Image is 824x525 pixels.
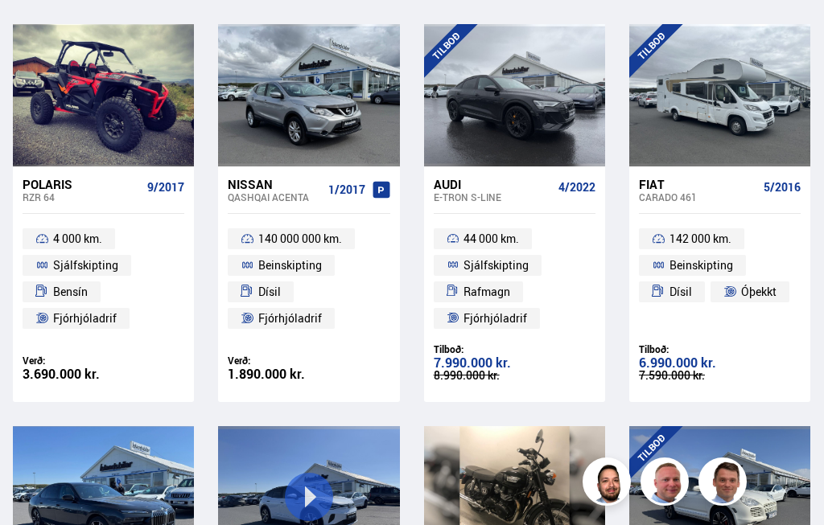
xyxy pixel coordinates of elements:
[258,282,281,301] span: Dísil
[13,166,194,402] a: Polaris RZR 64 9/2017 4 000 km. Sjálfskipting Bensín Fjórhjóladrif Verð: 3.690.000 kr.
[228,177,321,191] div: Nissan
[669,282,692,301] span: Dísil
[258,229,342,248] span: 140 000 000 km.
[558,181,595,194] span: 4/2022
[639,191,757,203] div: Carado 461
[434,177,552,191] div: Audi
[463,256,529,275] span: Sjálfskipting
[228,191,321,203] div: Qashqai ACENTA
[13,6,61,55] button: Opna LiveChat spjallviðmót
[424,166,605,402] a: Audi e-tron S-LINE 4/2022 44 000 km. Sjálfskipting Rafmagn Fjórhjóladrif Tilboð: 7.990.000 kr. 8....
[53,309,117,328] span: Fjórhjóladrif
[258,256,322,275] span: Beinskipting
[434,370,595,381] div: 8.990.000 kr.
[23,177,141,191] div: Polaris
[463,309,527,328] span: Fjórhjóladrif
[23,355,184,367] div: Verð:
[328,183,365,196] span: 1/2017
[639,177,757,191] div: Fiat
[639,343,801,355] div: Tilboð:
[669,229,731,248] span: 142 000 km.
[434,191,552,203] div: e-tron S-LINE
[218,166,399,402] a: Nissan Qashqai ACENTA 1/2017 140 000 000 km. Beinskipting Dísil Fjórhjóladrif Verð: 1.890.000 kr.
[23,191,141,203] div: RZR 64
[53,229,102,248] span: 4 000 km.
[463,282,510,301] span: Rafmagn
[639,370,801,381] div: 7.590.000 kr.
[23,367,184,381] div: 3.690.000 kr.
[463,229,519,248] span: 44 000 km.
[228,367,389,381] div: 1.890.000 kr.
[585,460,633,508] img: nhp88E3Fdnt1Opn2.png
[764,181,801,194] span: 5/2016
[258,309,322,328] span: Fjórhjóladrif
[643,460,691,508] img: siFngHWaQ9KaOqBr.png
[701,460,749,508] img: FbJEzSuNWCJXmdc-.webp
[629,166,810,402] a: Fiat Carado 461 5/2016 142 000 km. Beinskipting Dísil Óþekkt Tilboð: 6.990.000 kr. 7.590.000 kr.
[228,355,389,367] div: Verð:
[639,356,801,370] div: 6.990.000 kr.
[669,256,733,275] span: Beinskipting
[53,256,118,275] span: Sjálfskipting
[147,181,184,194] span: 9/2017
[741,282,777,301] span: Óþekkt
[53,282,88,301] span: Bensín
[434,356,595,370] div: 7.990.000 kr.
[434,343,595,355] div: Tilboð:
